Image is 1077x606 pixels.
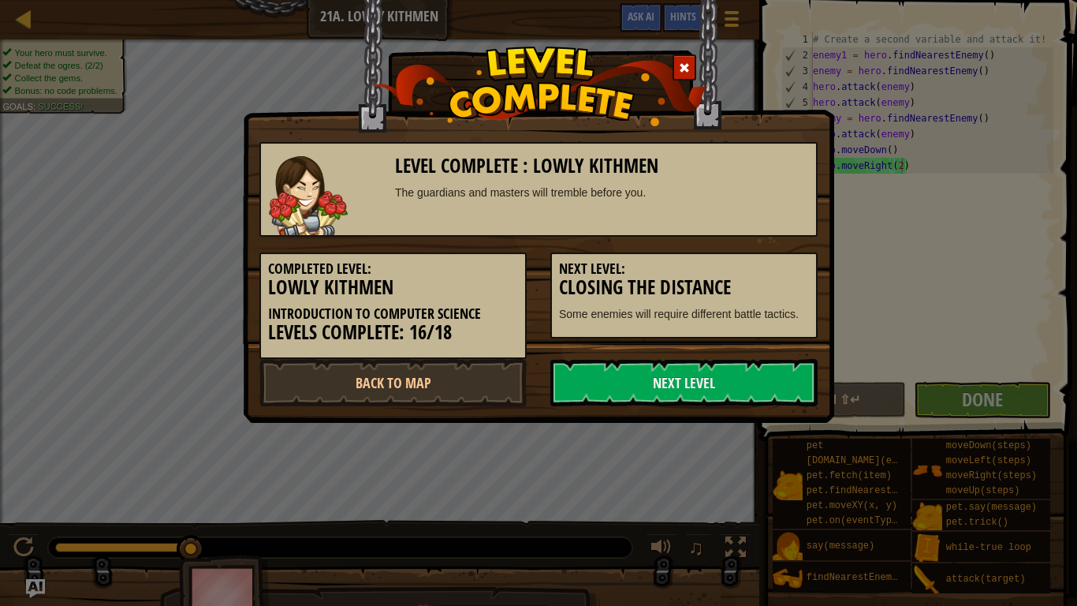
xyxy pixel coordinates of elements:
h3: Closing the Distance [559,277,809,298]
div: The guardians and masters will tremble before you. [395,185,809,200]
p: Some enemies will require different battle tactics. [559,306,809,322]
h5: Completed Level: [268,261,518,277]
h3: Lowly Kithmen [268,277,518,298]
h5: Next Level: [559,261,809,277]
h5: Introduction to Computer Science [268,306,518,322]
img: guardian.png [269,156,348,235]
h3: Level Complete : Lowly Kithmen [395,155,809,177]
a: Back to Map [259,359,527,406]
h3: Levels Complete: 16/18 [268,322,518,343]
img: level_complete.png [370,47,708,126]
a: Next Level [550,359,818,406]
